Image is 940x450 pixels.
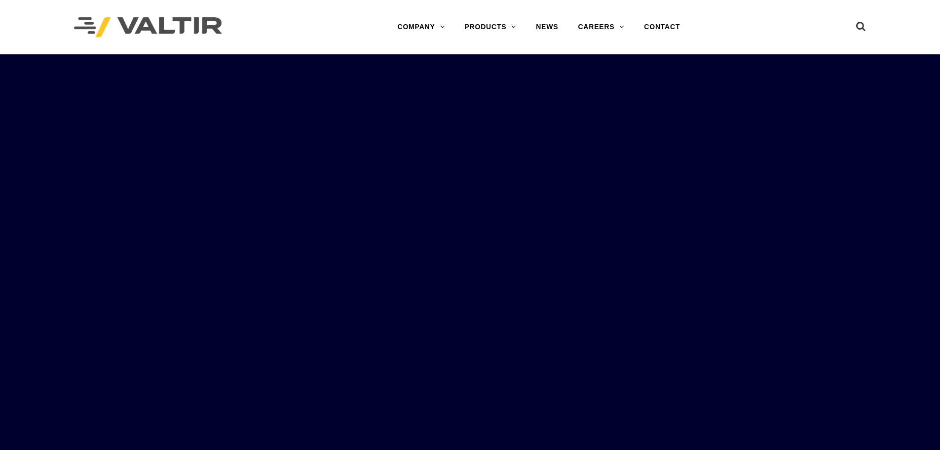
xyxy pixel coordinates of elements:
a: CONTACT [634,17,690,37]
a: PRODUCTS [454,17,526,37]
a: COMPANY [387,17,454,37]
a: CAREERS [568,17,634,37]
img: Valtir [74,17,222,38]
a: NEWS [526,17,568,37]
